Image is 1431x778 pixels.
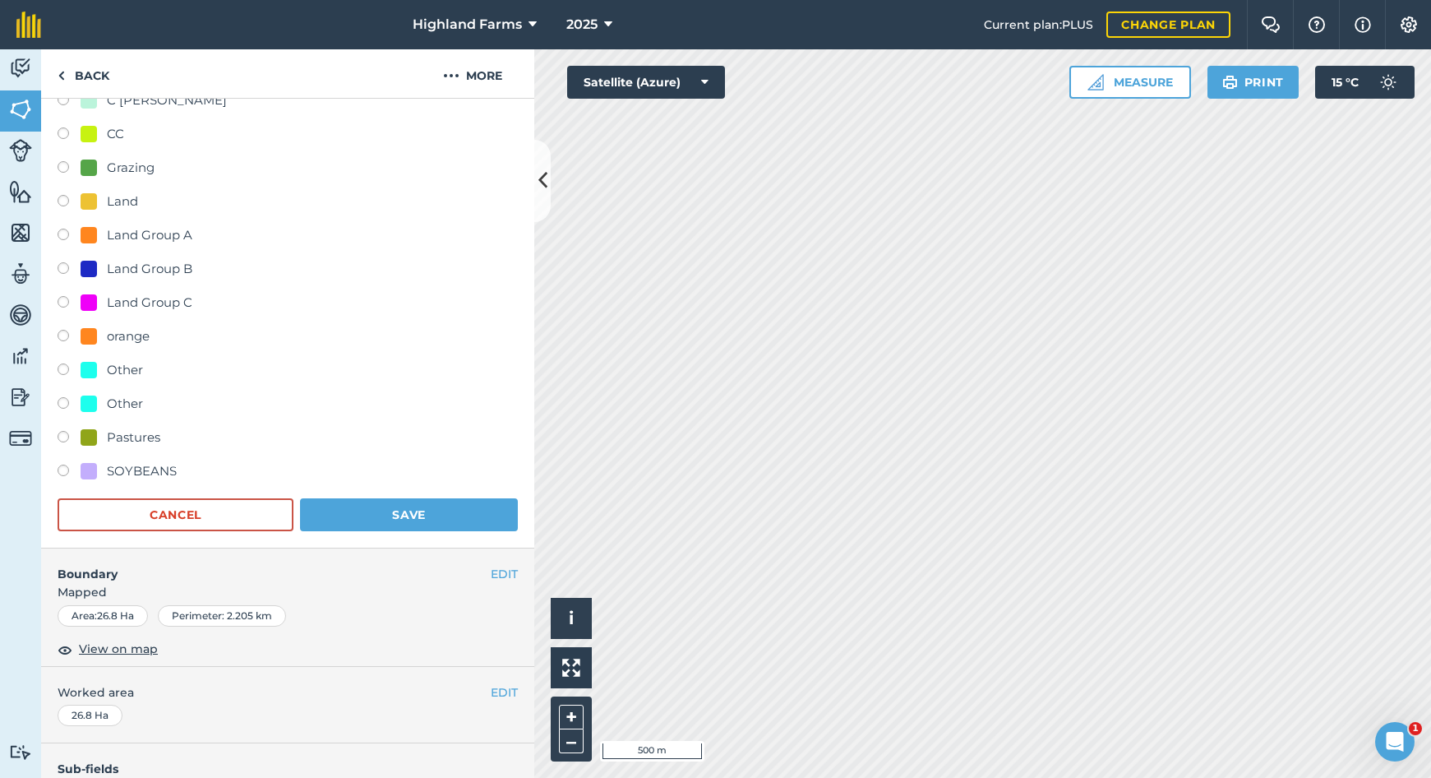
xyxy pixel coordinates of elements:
div: Area : 26.8 Ha [58,605,148,627]
img: Four arrows, one pointing top left, one top right, one bottom right and the last bottom left [562,659,580,677]
button: i [551,598,592,639]
img: svg+xml;base64,PHN2ZyB4bWxucz0iaHR0cDovL3d3dy53My5vcmcvMjAwMC9zdmciIHdpZHRoPSIyMCIgaGVpZ2h0PSIyNC... [443,66,459,86]
div: Other [107,394,143,414]
img: svg+xml;base64,PHN2ZyB4bWxucz0iaHR0cDovL3d3dy53My5vcmcvMjAwMC9zdmciIHdpZHRoPSI1NiIgaGVpZ2h0PSI2MC... [9,97,32,122]
img: svg+xml;base64,PD94bWwgdmVyc2lvbj0iMS4wIiBlbmNvZGluZz0idXRmLTgiPz4KPCEtLSBHZW5lcmF0b3I6IEFkb2JlIE... [9,744,32,760]
span: 2025 [566,15,598,35]
div: 26.8 Ha [58,705,122,726]
img: svg+xml;base64,PD94bWwgdmVyc2lvbj0iMS4wIiBlbmNvZGluZz0idXRmLTgiPz4KPCEtLSBHZW5lcmF0b3I6IEFkb2JlIE... [9,139,32,162]
button: 15 °C [1315,66,1415,99]
img: svg+xml;base64,PD94bWwgdmVyc2lvbj0iMS4wIiBlbmNvZGluZz0idXRmLTgiPz4KPCEtLSBHZW5lcmF0b3I6IEFkb2JlIE... [1372,66,1405,99]
img: A cog icon [1399,16,1419,33]
div: SOYBEANS [107,461,177,481]
span: Mapped [41,583,534,601]
img: svg+xml;base64,PD94bWwgdmVyc2lvbj0iMS4wIiBlbmNvZGluZz0idXRmLTgiPz4KPCEtLSBHZW5lcmF0b3I6IEFkb2JlIE... [9,303,32,327]
img: fieldmargin Logo [16,12,41,38]
span: Worked area [58,683,518,702]
img: svg+xml;base64,PHN2ZyB4bWxucz0iaHR0cDovL3d3dy53My5vcmcvMjAwMC9zdmciIHdpZHRoPSI1NiIgaGVpZ2h0PSI2MC... [9,179,32,204]
img: A question mark icon [1307,16,1327,33]
span: View on map [79,640,158,658]
button: View on map [58,640,158,660]
img: svg+xml;base64,PHN2ZyB4bWxucz0iaHR0cDovL3d3dy53My5vcmcvMjAwMC9zdmciIHdpZHRoPSIxOCIgaGVpZ2h0PSIyNC... [58,640,72,660]
iframe: Intercom live chat [1375,722,1415,762]
button: – [559,729,584,753]
button: Print [1207,66,1299,99]
span: i [569,608,574,628]
a: Change plan [1106,12,1230,38]
div: Other [107,360,143,380]
div: Land [107,192,138,211]
div: Perimeter : 2.205 km [158,605,286,627]
button: More [411,49,534,98]
img: svg+xml;base64,PHN2ZyB4bWxucz0iaHR0cDovL3d3dy53My5vcmcvMjAwMC9zdmciIHdpZHRoPSIxNyIgaGVpZ2h0PSIxNy... [1355,15,1371,35]
button: Cancel [58,498,293,531]
a: Back [41,49,126,98]
div: Grazing [107,158,155,178]
div: Land Group B [107,259,192,279]
div: Land Group A [107,225,192,245]
span: Current plan : PLUS [984,16,1093,34]
button: EDIT [491,683,518,702]
img: svg+xml;base64,PHN2ZyB4bWxucz0iaHR0cDovL3d3dy53My5vcmcvMjAwMC9zdmciIHdpZHRoPSI5IiBoZWlnaHQ9IjI0Ii... [58,66,65,86]
button: Satellite (Azure) [567,66,725,99]
div: CC [107,124,124,144]
button: + [559,705,584,729]
img: svg+xml;base64,PHN2ZyB4bWxucz0iaHR0cDovL3d3dy53My5vcmcvMjAwMC9zdmciIHdpZHRoPSIxOSIgaGVpZ2h0PSIyNC... [1222,72,1238,92]
button: Measure [1069,66,1191,99]
div: Pastures [107,428,160,447]
img: Ruler icon [1087,74,1104,90]
span: Highland Farms [413,15,522,35]
button: Save [300,498,518,531]
img: svg+xml;base64,PD94bWwgdmVyc2lvbj0iMS4wIiBlbmNvZGluZz0idXRmLTgiPz4KPCEtLSBHZW5lcmF0b3I6IEFkb2JlIE... [9,56,32,81]
img: Two speech bubbles overlapping with the left bubble in the forefront [1261,16,1281,33]
img: svg+xml;base64,PD94bWwgdmVyc2lvbj0iMS4wIiBlbmNvZGluZz0idXRmLTgiPz4KPCEtLSBHZW5lcmF0b3I6IEFkb2JlIE... [9,427,32,450]
button: EDIT [491,565,518,583]
span: 15 ° C [1332,66,1359,99]
span: 1 [1409,722,1422,735]
img: svg+xml;base64,PD94bWwgdmVyc2lvbj0iMS4wIiBlbmNvZGluZz0idXRmLTgiPz4KPCEtLSBHZW5lcmF0b3I6IEFkb2JlIE... [9,262,32,286]
img: svg+xml;base64,PD94bWwgdmVyc2lvbj0iMS4wIiBlbmNvZGluZz0idXRmLTgiPz4KPCEtLSBHZW5lcmF0b3I6IEFkb2JlIE... [9,344,32,368]
div: C [PERSON_NAME] [107,90,227,110]
div: Land Group C [107,293,192,313]
h4: Sub-fields [41,760,534,778]
img: svg+xml;base64,PHN2ZyB4bWxucz0iaHR0cDovL3d3dy53My5vcmcvMjAwMC9zdmciIHdpZHRoPSI1NiIgaGVpZ2h0PSI2MC... [9,220,32,245]
h4: Boundary [41,549,491,583]
div: orange [107,326,150,346]
img: svg+xml;base64,PD94bWwgdmVyc2lvbj0iMS4wIiBlbmNvZGluZz0idXRmLTgiPz4KPCEtLSBHZW5lcmF0b3I6IEFkb2JlIE... [9,385,32,410]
